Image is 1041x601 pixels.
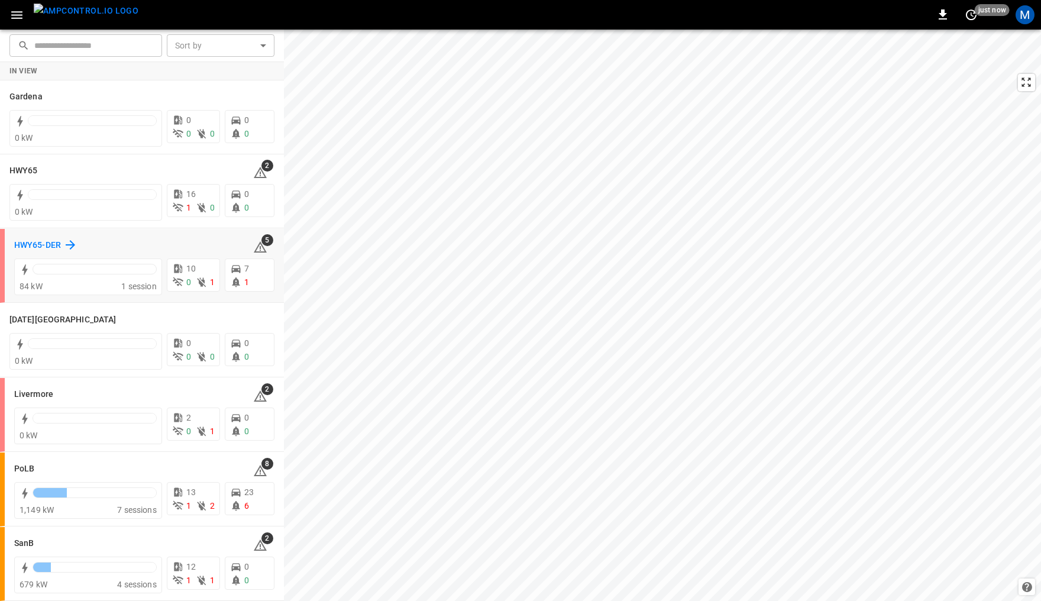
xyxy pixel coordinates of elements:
[210,501,215,510] span: 2
[210,277,215,287] span: 1
[244,338,249,348] span: 0
[186,562,196,571] span: 12
[244,426,249,436] span: 0
[244,487,254,497] span: 23
[9,91,43,104] h6: Gardena
[14,537,34,550] h6: SanB
[186,426,191,436] span: 0
[186,129,191,138] span: 0
[186,576,191,585] span: 1
[261,532,273,544] span: 2
[20,431,38,440] span: 0 kW
[261,458,273,470] span: 8
[20,505,54,515] span: 1,149 kW
[244,277,249,287] span: 1
[261,383,273,395] span: 2
[15,356,33,366] span: 0 kW
[117,505,157,515] span: 7 sessions
[9,164,38,177] h6: HWY65
[1016,5,1034,24] div: profile-icon
[186,115,191,125] span: 0
[210,352,215,361] span: 0
[117,580,157,589] span: 4 sessions
[261,160,273,172] span: 2
[210,203,215,212] span: 0
[15,133,33,143] span: 0 kW
[186,338,191,348] span: 0
[186,189,196,199] span: 16
[210,426,215,436] span: 1
[210,576,215,585] span: 1
[186,501,191,510] span: 1
[186,277,191,287] span: 0
[186,203,191,212] span: 1
[244,576,249,585] span: 0
[244,501,249,510] span: 6
[186,487,196,497] span: 13
[244,264,249,273] span: 7
[244,129,249,138] span: 0
[244,203,249,212] span: 0
[962,5,981,24] button: set refresh interval
[186,264,196,273] span: 10
[244,115,249,125] span: 0
[9,314,116,327] h6: Karma Center
[20,282,43,291] span: 84 kW
[975,4,1010,16] span: just now
[244,413,249,422] span: 0
[261,234,273,246] span: 5
[186,413,191,422] span: 2
[14,463,34,476] h6: PoLB
[15,207,33,217] span: 0 kW
[9,67,38,75] strong: In View
[210,129,215,138] span: 0
[186,352,191,361] span: 0
[34,4,138,18] img: ampcontrol.io logo
[244,189,249,199] span: 0
[121,282,156,291] span: 1 session
[14,388,53,401] h6: Livermore
[244,562,249,571] span: 0
[14,239,61,252] h6: HWY65-DER
[20,580,47,589] span: 679 kW
[244,352,249,361] span: 0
